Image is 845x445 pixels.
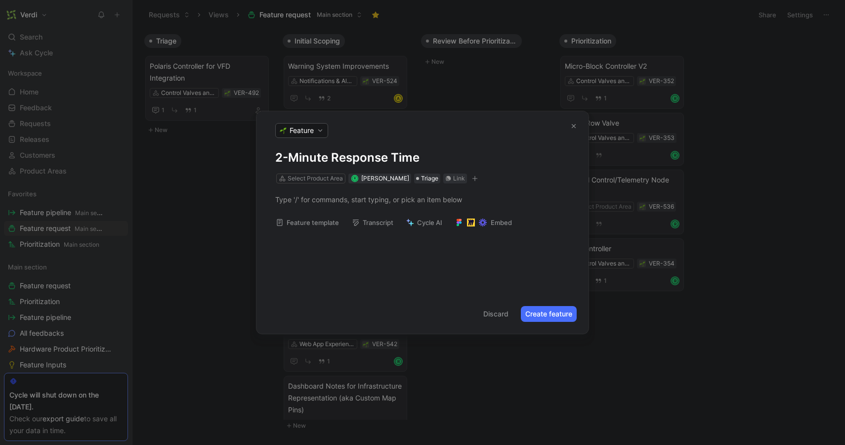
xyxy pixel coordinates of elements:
[402,216,447,229] button: Cycle AI
[280,127,287,134] img: 🌱
[347,216,398,229] button: Transcript
[421,174,438,183] span: Triage
[288,174,343,183] div: Select Product Area
[361,175,409,182] span: [PERSON_NAME]
[352,176,357,181] div: R
[451,216,516,229] button: Embed
[521,306,577,322] button: Create feature
[414,174,440,183] div: Triage
[290,126,314,135] span: Feature
[479,306,513,322] button: Discard
[275,150,570,166] h1: 2-Minute Response Time
[271,216,343,229] button: Feature template
[453,174,465,183] div: Link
